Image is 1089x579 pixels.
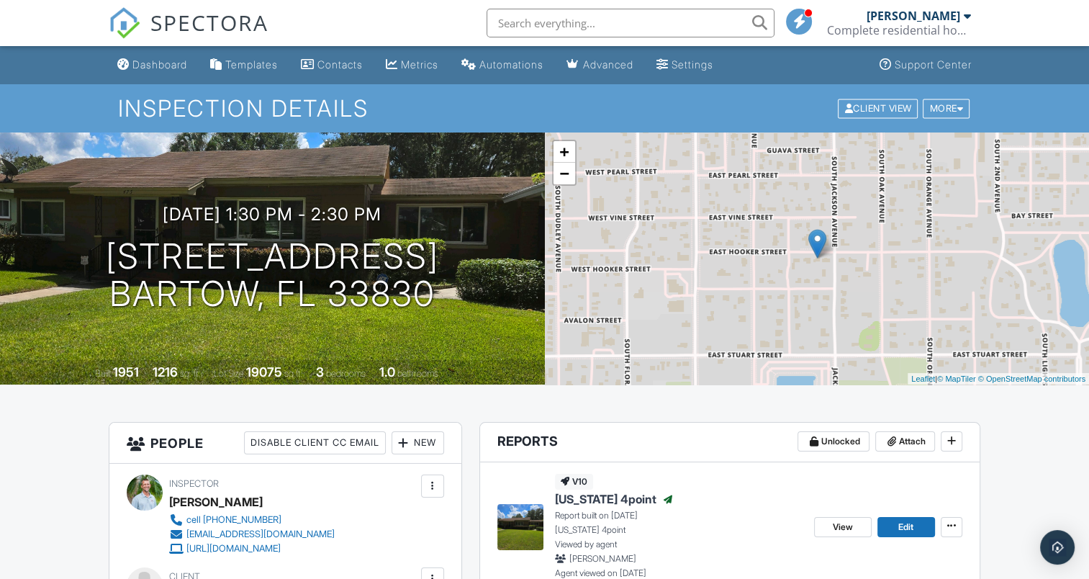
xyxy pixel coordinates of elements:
[180,368,200,379] span: sq. ft.
[295,52,369,78] a: Contacts
[827,23,971,37] div: Complete residential home inspections LLC
[908,373,1089,385] div: |
[214,368,244,379] span: Lot Size
[109,7,140,39] img: The Best Home Inspection Software - Spectora
[553,163,575,184] a: Zoom out
[317,58,363,71] div: Contacts
[113,364,139,380] div: 1951
[118,96,971,121] h1: Inspection Details
[895,58,972,71] div: Support Center
[225,58,278,71] div: Templates
[186,514,281,526] div: cell [PHONE_NUMBER]
[109,423,461,464] h3: People
[937,374,976,383] a: © MapTiler
[169,542,335,556] a: [URL][DOMAIN_NAME]
[1040,530,1075,565] div: Open Intercom Messenger
[553,141,575,163] a: Zoom in
[479,58,543,71] div: Automations
[380,52,444,78] a: Metrics
[838,99,918,118] div: Client View
[561,52,639,78] a: Advanced
[284,368,302,379] span: sq.ft.
[923,99,970,118] div: More
[316,364,324,380] div: 3
[392,431,444,454] div: New
[163,205,381,224] h3: [DATE] 1:30 pm - 2:30 pm
[651,52,719,78] a: Settings
[244,431,386,454] div: Disable Client CC Email
[186,543,281,555] div: [URL][DOMAIN_NAME]
[204,52,284,78] a: Templates
[874,52,977,78] a: Support Center
[401,58,438,71] div: Metrics
[169,491,263,513] div: [PERSON_NAME]
[978,374,1085,383] a: © OpenStreetMap contributors
[836,102,921,113] a: Client View
[109,19,268,50] a: SPECTORA
[95,368,111,379] span: Built
[186,529,335,540] div: [EMAIL_ADDRESS][DOMAIN_NAME]
[169,478,219,489] span: Inspector
[112,52,193,78] a: Dashboard
[153,364,178,380] div: 1216
[106,238,439,314] h1: [STREET_ADDRESS] Bartow, FL 33830
[326,368,366,379] span: bedrooms
[169,513,335,527] a: cell [PHONE_NUMBER]
[246,364,282,380] div: 19075
[672,58,713,71] div: Settings
[132,58,187,71] div: Dashboard
[867,9,960,23] div: [PERSON_NAME]
[379,364,395,380] div: 1.0
[397,368,438,379] span: bathrooms
[487,9,774,37] input: Search everything...
[169,527,335,542] a: [EMAIL_ADDRESS][DOMAIN_NAME]
[456,52,549,78] a: Automations (Basic)
[150,7,268,37] span: SPECTORA
[911,374,935,383] a: Leaflet
[583,58,633,71] div: Advanced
